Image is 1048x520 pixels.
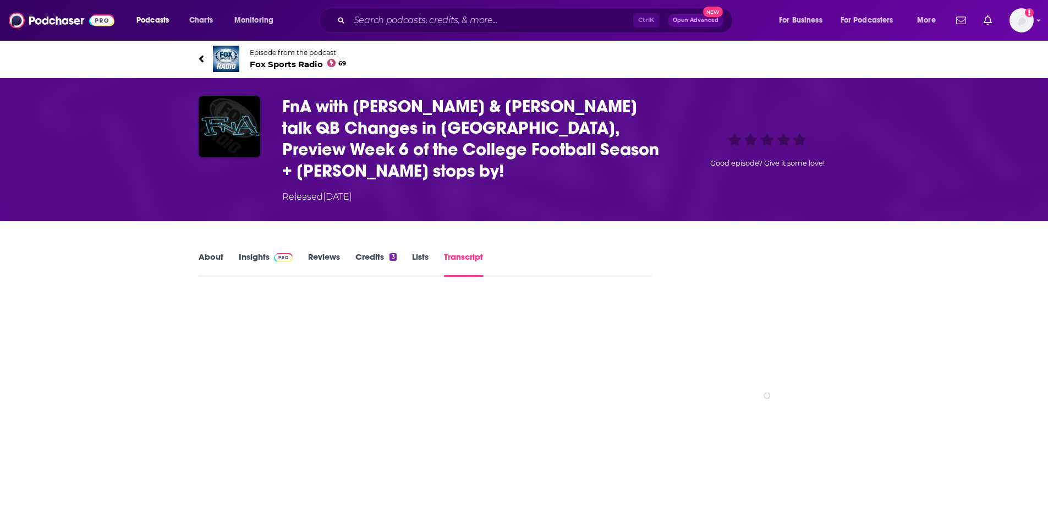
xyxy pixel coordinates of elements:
[673,18,718,23] span: Open Advanced
[282,190,352,204] div: Released [DATE]
[129,12,183,29] button: open menu
[355,251,396,277] a: Credits3
[917,13,936,28] span: More
[1009,8,1034,32] span: Logged in as WesBurdett
[979,11,996,30] a: Show notifications dropdown
[250,59,347,69] span: Fox Sports Radio
[1009,8,1034,32] button: Show profile menu
[444,251,483,277] a: Transcript
[234,13,273,28] span: Monitoring
[703,7,723,17] span: New
[227,12,288,29] button: open menu
[338,61,346,66] span: 69
[136,13,169,28] span: Podcasts
[239,251,293,277] a: InsightsPodchaser Pro
[199,46,850,72] a: Fox Sports RadioEpisode from the podcastFox Sports Radio69
[952,11,970,30] a: Show notifications dropdown
[189,13,213,28] span: Charts
[633,13,659,28] span: Ctrl K
[833,12,909,29] button: open menu
[1025,8,1034,17] svg: Add a profile image
[199,251,223,277] a: About
[282,96,667,182] h3: FnA with Kevin Figgers & Adam Auslund talk QB Changes in Cleveland, Preview Week 6 of the College...
[779,13,822,28] span: For Business
[841,13,893,28] span: For Podcasters
[250,48,347,57] span: Episode from the podcast
[182,12,220,29] a: Charts
[213,46,239,72] img: Fox Sports Radio
[412,251,429,277] a: Lists
[349,12,633,29] input: Search podcasts, credits, & more...
[1009,8,1034,32] img: User Profile
[274,253,293,262] img: Podchaser Pro
[199,96,260,157] img: FnA with Kevin Figgers & Adam Auslund talk QB Changes in Cleveland, Preview Week 6 of the College...
[771,12,836,29] button: open menu
[668,14,723,27] button: Open AdvancedNew
[9,10,114,31] img: Podchaser - Follow, Share and Rate Podcasts
[710,159,825,167] span: Good episode? Give it some love!
[389,253,396,261] div: 3
[909,12,950,29] button: open menu
[308,251,340,277] a: Reviews
[330,8,743,33] div: Search podcasts, credits, & more...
